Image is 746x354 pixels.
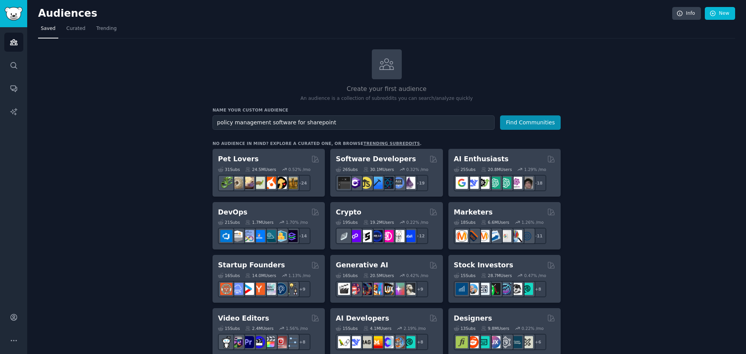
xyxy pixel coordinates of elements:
[360,177,372,189] img: learnjavascript
[338,177,350,189] img: software
[392,230,404,242] img: CryptoNews
[336,273,357,278] div: 16 Sub s
[360,230,372,242] img: ethstaker
[371,177,383,189] img: iOSProgramming
[286,177,298,189] img: dogbreed
[264,283,276,295] img: indiehackers
[481,326,509,331] div: 9.8M Users
[218,167,240,172] div: 31 Sub s
[392,177,404,189] img: AskComputerScience
[213,95,561,102] p: An audience is a collection of subreddits you can search/analyze quickly
[286,230,298,242] img: PlatformEngineers
[705,7,735,20] a: New
[294,175,310,191] div: + 24
[454,260,513,270] h2: Stock Investors
[294,334,310,350] div: + 8
[286,220,308,225] div: 1.70 % /mo
[220,283,232,295] img: EntrepreneurRideAlong
[349,230,361,242] img: 0xPolygon
[213,84,561,94] h2: Create your first audience
[456,177,468,189] img: GoogleGeminiAI
[213,107,561,113] h3: Name your custom audience
[220,230,232,242] img: azuredevops
[392,283,404,295] img: starryai
[294,281,310,297] div: + 9
[242,336,254,348] img: premiere
[403,230,415,242] img: defi_
[275,230,287,242] img: aws_cdk
[510,283,522,295] img: swingtrading
[336,154,416,164] h2: Software Developers
[336,314,389,323] h2: AI Developers
[382,283,394,295] img: FluxAI
[231,283,243,295] img: SaaS
[488,177,500,189] img: chatgpt_promptDesign
[245,220,274,225] div: 1.7M Users
[245,167,276,172] div: 24.5M Users
[454,220,476,225] div: 18 Sub s
[286,326,308,331] div: 1.56 % /mo
[530,228,546,244] div: + 11
[481,167,512,172] div: 20.8M Users
[454,314,492,323] h2: Designers
[467,336,479,348] img: logodesign
[454,167,476,172] div: 25 Sub s
[530,281,546,297] div: + 8
[220,336,232,348] img: gopro
[38,23,58,38] a: Saved
[521,220,544,225] div: 1.26 % /mo
[218,260,285,270] h2: Startup Founders
[336,326,357,331] div: 15 Sub s
[510,336,522,348] img: learndesign
[454,208,493,217] h2: Marketers
[454,154,509,164] h2: AI Enthusiasts
[288,167,310,172] div: 0.52 % /mo
[467,177,479,189] img: DeepSeek
[231,230,243,242] img: AWS_Certified_Experts
[5,7,23,21] img: GummySearch logo
[456,283,468,295] img: dividends
[66,25,85,32] span: Curated
[64,23,88,38] a: Curated
[521,230,533,242] img: OnlineMarketing
[530,175,546,191] div: + 18
[253,336,265,348] img: VideoEditors
[349,283,361,295] img: dalle2
[338,283,350,295] img: aivideo
[242,177,254,189] img: leopardgeckos
[349,336,361,348] img: DeepSeek
[403,336,415,348] img: AIDevelopersSociety
[338,336,350,348] img: LangChain
[392,336,404,348] img: llmops
[478,177,490,189] img: AItoolsCatalog
[499,336,511,348] img: userexperience
[336,220,357,225] div: 19 Sub s
[382,230,394,242] img: defiblockchain
[406,273,429,278] div: 0.42 % /mo
[412,175,428,191] div: + 19
[360,336,372,348] img: Rag
[231,177,243,189] img: ballpython
[488,230,500,242] img: Emailmarketing
[412,228,428,244] div: + 12
[454,326,476,331] div: 13 Sub s
[382,177,394,189] img: reactnative
[336,208,361,217] h2: Crypto
[406,220,429,225] div: 0.22 % /mo
[253,283,265,295] img: ycombinator
[499,177,511,189] img: chatgpt_prompts_
[467,230,479,242] img: bigseo
[530,334,546,350] div: + 6
[38,7,672,20] h2: Audiences
[218,208,248,217] h2: DevOps
[521,177,533,189] img: ArtificalIntelligence
[371,230,383,242] img: web3
[404,326,426,331] div: 2.19 % /mo
[412,281,428,297] div: + 9
[499,283,511,295] img: StocksAndTrading
[286,336,298,348] img: postproduction
[218,273,240,278] div: 16 Sub s
[363,273,394,278] div: 20.5M Users
[478,283,490,295] img: Forex
[488,336,500,348] img: UXDesign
